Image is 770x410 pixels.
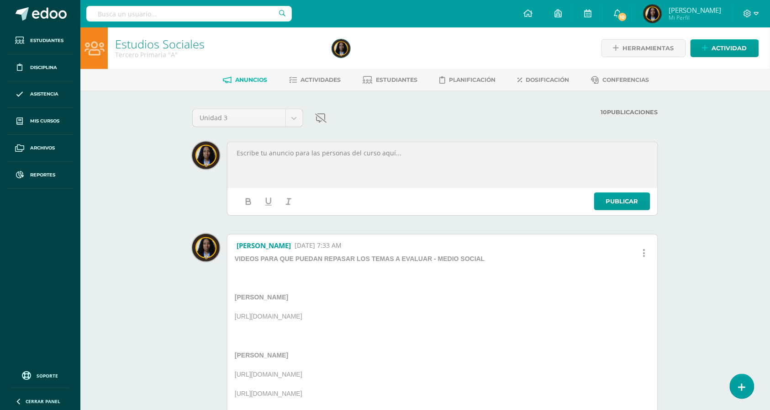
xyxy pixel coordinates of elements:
p: [URL][DOMAIN_NAME] [231,312,505,324]
span: Estudiantes [30,37,63,44]
span: Unidad 3 [200,109,279,127]
a: Mis cursos [7,108,73,135]
span: Actividad [712,40,747,57]
span: Mi Perfil [669,14,721,21]
strong: 10 [601,109,607,116]
p: [URL][DOMAIN_NAME] [231,370,505,382]
a: Estudiantes [363,73,418,87]
span: Anuncios [236,76,268,83]
a: Soporte [11,369,69,381]
span: 10 [617,12,628,22]
span: Conferencias [603,76,649,83]
label: Publicaciones [390,109,658,116]
a: Disciplina [7,54,73,81]
span: [DATE] 7:33 AM [295,241,342,250]
a: Archivos [7,135,73,162]
strong: [PERSON_NAME] [235,293,288,301]
strong: [PERSON_NAME] [235,351,288,359]
span: Reportes [30,171,55,179]
img: 978522c064c816924fc49f562b9bfe00.png [192,142,220,169]
strong: VIDEOS PARA QUE PUEDAN REPASAR LOS TEMAS A EVALUAR - MEDIO SOCIAL [235,255,485,262]
a: [PERSON_NAME] [237,241,291,250]
a: Unidad 3 [193,109,303,127]
a: Herramientas [601,39,686,57]
span: Asistencia [30,91,58,98]
span: Actividades [301,76,341,83]
a: Publicar [594,192,650,210]
span: Soporte [37,373,58,379]
a: Estudios Sociales [115,36,205,52]
span: Dosificación [526,76,570,83]
a: Asistencia [7,81,73,108]
a: Estudiantes [7,27,73,54]
span: Estudiantes [376,76,418,83]
a: Actividades [290,73,341,87]
span: [PERSON_NAME] [669,5,721,15]
img: 978522c064c816924fc49f562b9bfe00.png [192,234,220,261]
span: Cerrar panel [26,398,60,405]
span: Archivos [30,144,55,152]
span: Mis cursos [30,117,59,125]
span: Herramientas [623,40,674,57]
img: 209057f62bb55dc6146cf931a6e890a2.png [643,5,662,23]
a: Planificación [440,73,496,87]
a: Anuncios [223,73,268,87]
div: Tercero Primaria 'A' [115,50,321,59]
span: Planificación [449,76,496,83]
a: Conferencias [591,73,649,87]
a: Reportes [7,162,73,189]
a: Actividad [691,39,759,57]
span: Disciplina [30,64,57,71]
img: 209057f62bb55dc6146cf931a6e890a2.png [332,39,350,58]
p: [URL][DOMAIN_NAME] [231,389,505,401]
a: Dosificación [518,73,570,87]
input: Busca un usuario... [86,6,292,21]
h1: Estudios Sociales [115,37,321,50]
